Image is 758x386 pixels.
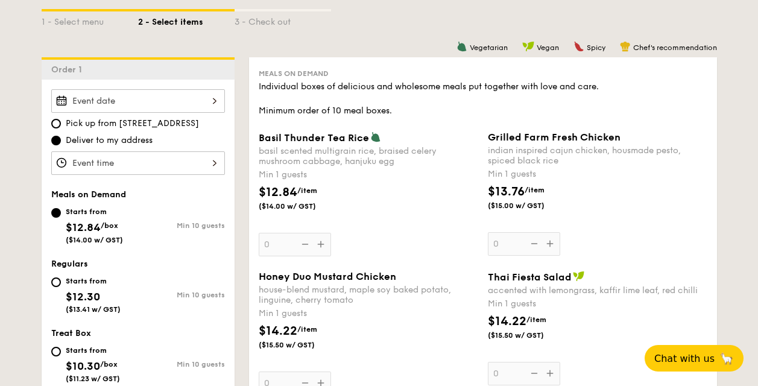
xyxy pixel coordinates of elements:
[66,375,120,383] span: ($11.23 w/ GST)
[66,118,199,130] span: Pick up from [STREET_ADDRESS]
[297,186,317,195] span: /item
[259,340,341,350] span: ($15.50 w/ GST)
[259,308,478,320] div: Min 1 guests
[138,221,225,230] div: Min 10 guests
[138,291,225,299] div: Min 10 guests
[587,43,605,52] span: Spicy
[235,11,331,28] div: 3 - Check out
[138,11,235,28] div: 2 - Select items
[66,207,123,217] div: Starts from
[259,201,341,211] span: ($14.00 w/ GST)
[488,131,621,143] span: Grilled Farm Fresh Chicken
[297,325,317,334] span: /item
[138,360,225,369] div: Min 10 guests
[259,81,707,117] div: Individual boxes of delicious and wholesome meals put together with love and care. Minimum order ...
[470,43,508,52] span: Vegetarian
[522,41,534,52] img: icon-vegan.f8ff3823.svg
[526,315,546,324] span: /item
[101,221,118,230] span: /box
[66,276,121,286] div: Starts from
[259,285,478,305] div: house-blend mustard, maple soy baked potato, linguine, cherry tomato
[525,186,545,194] span: /item
[719,352,734,365] span: 🦙
[51,328,91,338] span: Treat Box
[488,271,572,283] span: Thai Fiesta Salad
[537,43,559,52] span: Vegan
[488,201,570,210] span: ($15.00 w/ GST)
[66,221,101,234] span: $12.84
[620,41,631,52] img: icon-chef-hat.a58ddaea.svg
[488,331,570,340] span: ($15.50 w/ GST)
[370,131,381,142] img: icon-vegetarian.fe4039eb.svg
[259,324,297,338] span: $14.22
[259,271,396,282] span: Honey Duo Mustard Chicken
[633,43,717,52] span: Chef's recommendation
[51,151,225,175] input: Event time
[259,185,297,200] span: $12.84
[66,359,100,373] span: $10.30
[488,314,526,329] span: $14.22
[51,89,225,113] input: Event date
[488,285,707,296] div: accented with lemongrass, kaffir lime leaf, red chilli
[488,145,707,166] div: indian inspired cajun chicken, housmade pesto, spiced black rice
[51,189,126,200] span: Meals on Demand
[488,298,707,310] div: Min 1 guests
[259,146,478,166] div: basil scented multigrain rice, braised celery mushroom cabbage, hanjuku egg
[488,185,525,199] span: $13.76
[51,277,61,287] input: Starts from$12.30($13.41 w/ GST)Min 10 guests
[51,259,88,269] span: Regulars
[573,271,585,282] img: icon-vegan.f8ff3823.svg
[645,345,744,372] button: Chat with us🦙
[66,346,120,355] div: Starts from
[51,65,87,75] span: Order 1
[51,136,61,145] input: Deliver to my address
[573,41,584,52] img: icon-spicy.37a8142b.svg
[456,41,467,52] img: icon-vegetarian.fe4039eb.svg
[259,69,329,78] span: Meals on Demand
[66,134,153,147] span: Deliver to my address
[66,305,121,314] span: ($13.41 w/ GST)
[259,132,369,144] span: Basil Thunder Tea Rice
[654,353,715,364] span: Chat with us
[488,168,707,180] div: Min 1 guests
[51,119,61,128] input: Pick up from [STREET_ADDRESS]
[66,236,123,244] span: ($14.00 w/ GST)
[51,347,61,356] input: Starts from$10.30/box($11.23 w/ GST)Min 10 guests
[51,208,61,218] input: Starts from$12.84/box($14.00 w/ GST)Min 10 guests
[259,169,478,181] div: Min 1 guests
[42,11,138,28] div: 1 - Select menu
[66,290,100,303] span: $12.30
[100,360,118,369] span: /box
